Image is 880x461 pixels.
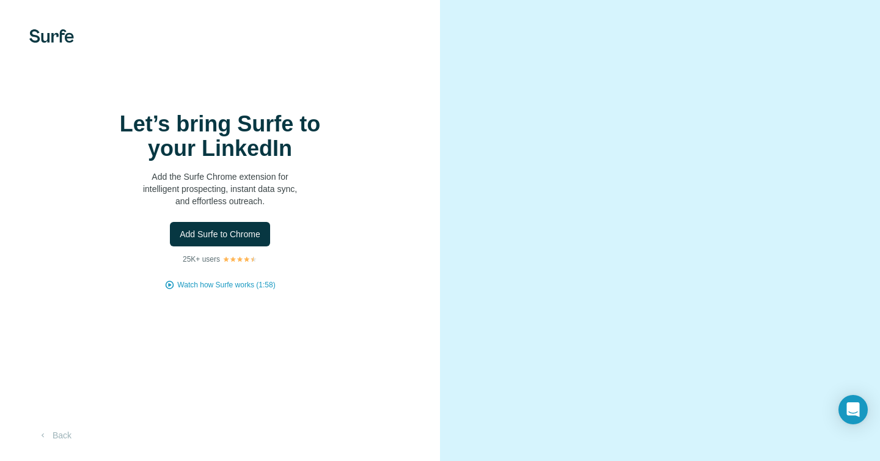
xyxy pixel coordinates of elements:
[98,112,342,161] h1: Let’s bring Surfe to your LinkedIn
[180,228,260,240] span: Add Surfe to Chrome
[170,222,270,246] button: Add Surfe to Chrome
[838,395,868,424] div: Open Intercom Messenger
[222,256,257,263] img: Rating Stars
[177,279,275,290] button: Watch how Surfe works (1:58)
[29,424,80,446] button: Back
[98,171,342,207] p: Add the Surfe Chrome extension for intelligent prospecting, instant data sync, and effortless out...
[29,29,74,43] img: Surfe's logo
[183,254,220,265] p: 25K+ users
